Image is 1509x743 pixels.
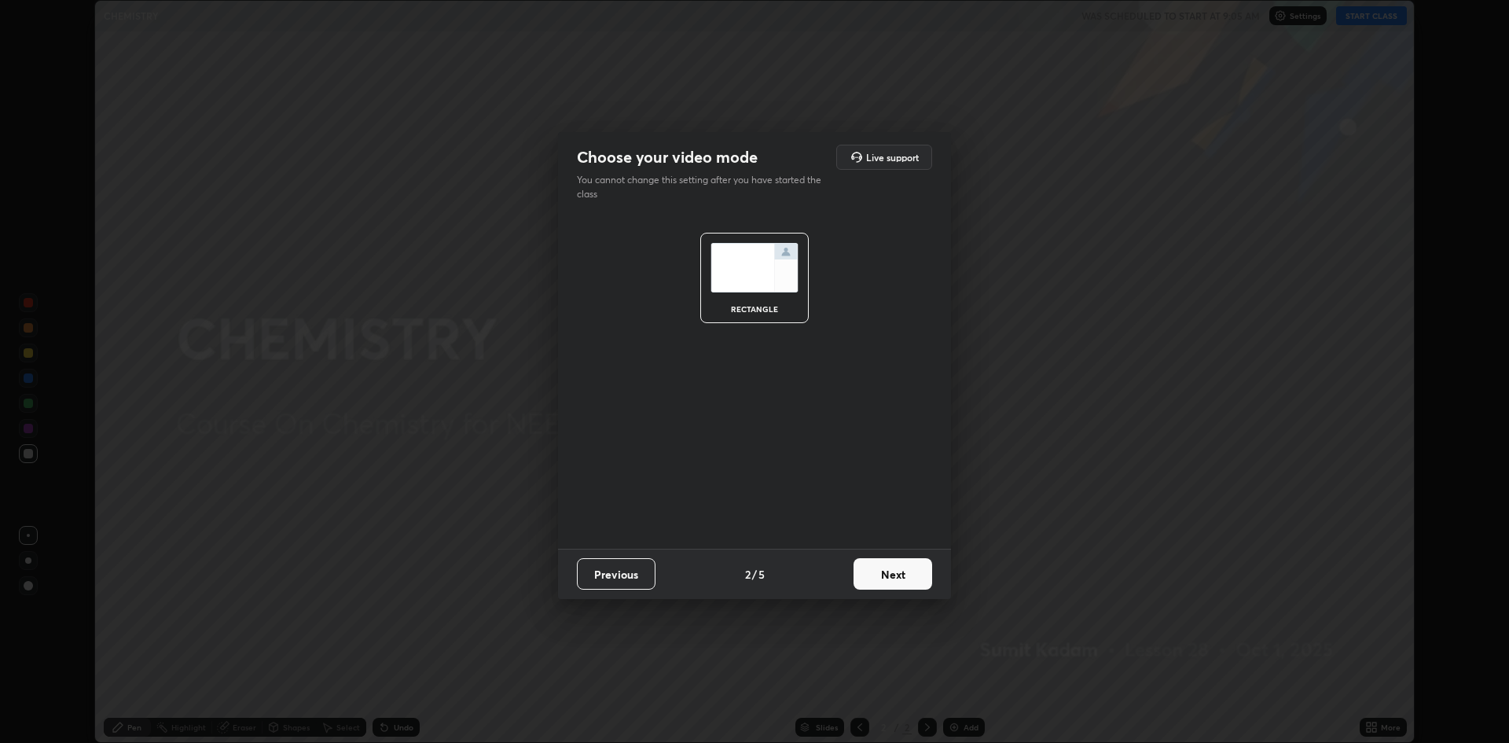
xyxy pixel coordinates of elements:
[758,566,765,583] h4: 5
[752,566,757,583] h4: /
[866,153,919,162] h5: Live support
[723,305,786,313] div: rectangle
[710,243,799,292] img: normalScreenIcon.ae25ed63.svg
[854,558,932,590] button: Next
[577,147,758,167] h2: Choose your video mode
[745,566,751,583] h4: 2
[577,558,655,590] button: Previous
[577,173,832,201] p: You cannot change this setting after you have started the class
